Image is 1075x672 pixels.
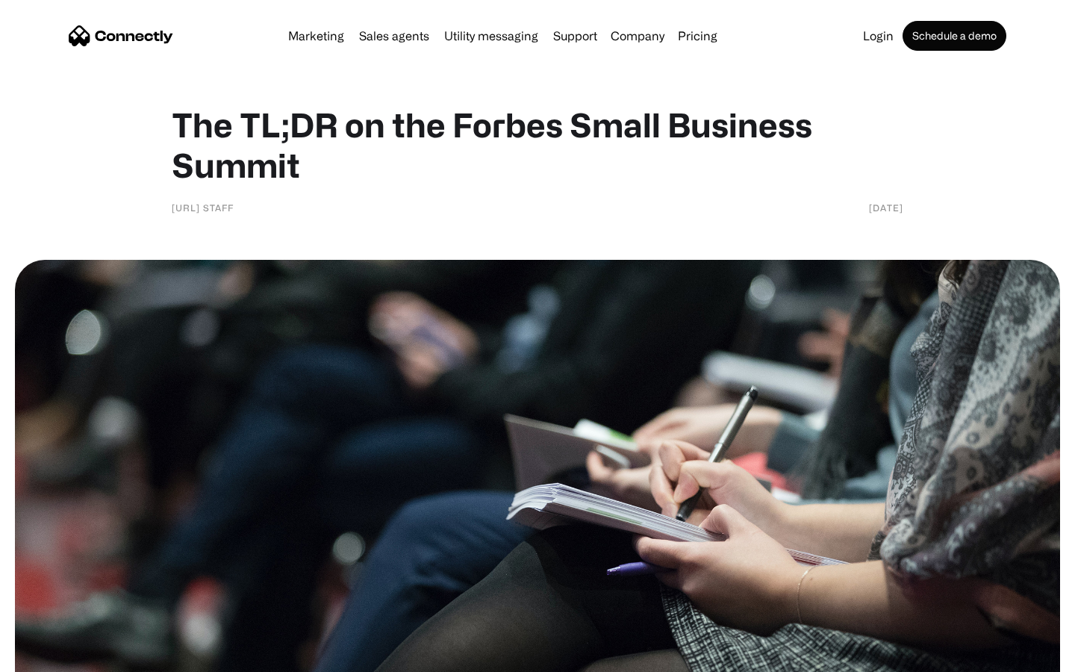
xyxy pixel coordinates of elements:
[172,105,903,185] h1: The TL;DR on the Forbes Small Business Summit
[30,646,90,667] ul: Language list
[672,30,723,42] a: Pricing
[353,30,435,42] a: Sales agents
[438,30,544,42] a: Utility messaging
[547,30,603,42] a: Support
[611,25,664,46] div: Company
[857,30,900,42] a: Login
[172,200,234,215] div: [URL] Staff
[15,646,90,667] aside: Language selected: English
[869,200,903,215] div: [DATE]
[282,30,350,42] a: Marketing
[903,21,1006,51] a: Schedule a demo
